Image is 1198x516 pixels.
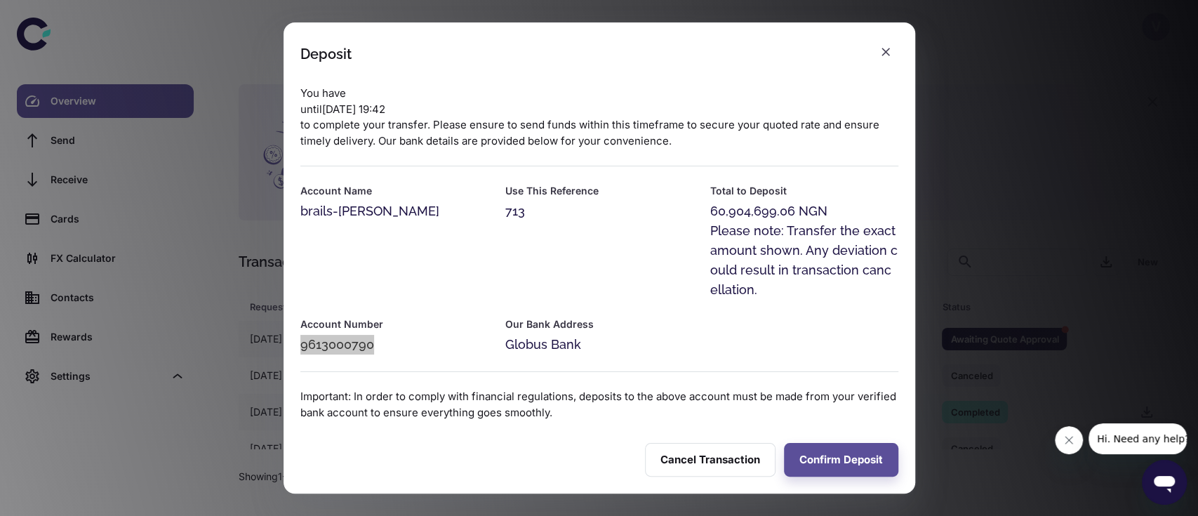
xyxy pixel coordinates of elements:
div: 60,904,699.06 NGN [710,201,898,221]
h6: Account Name [300,183,488,199]
div: brails-[PERSON_NAME] [300,201,488,221]
iframe: Close message [1055,426,1083,454]
div: Globus Bank [505,335,693,355]
div: 713 [505,201,693,221]
h6: Account Number [300,317,488,332]
h6: Our Bank Address [505,317,693,332]
div: Please note: Transfer the exact amount shown. Any deviation could result in transaction cancellat... [710,221,898,300]
h6: Total to Deposit [710,183,898,199]
iframe: Message from company [1089,423,1187,454]
span: until [DATE] 19:42 [300,102,385,116]
div: Deposit [300,46,352,62]
p: You have to complete your transfer. Please ensure to send funds within this timeframe to secure y... [300,86,898,149]
iframe: Button to launch messaging window [1142,460,1187,505]
div: 9613000790 [300,335,488,355]
button: Cancel Transaction [645,443,776,477]
span: Hi. Need any help? [8,10,101,21]
h6: Use This Reference [505,183,693,199]
p: Important: In order to comply with financial regulations, deposits to the above account must be m... [300,389,898,421]
button: Confirm Deposit [784,443,898,477]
